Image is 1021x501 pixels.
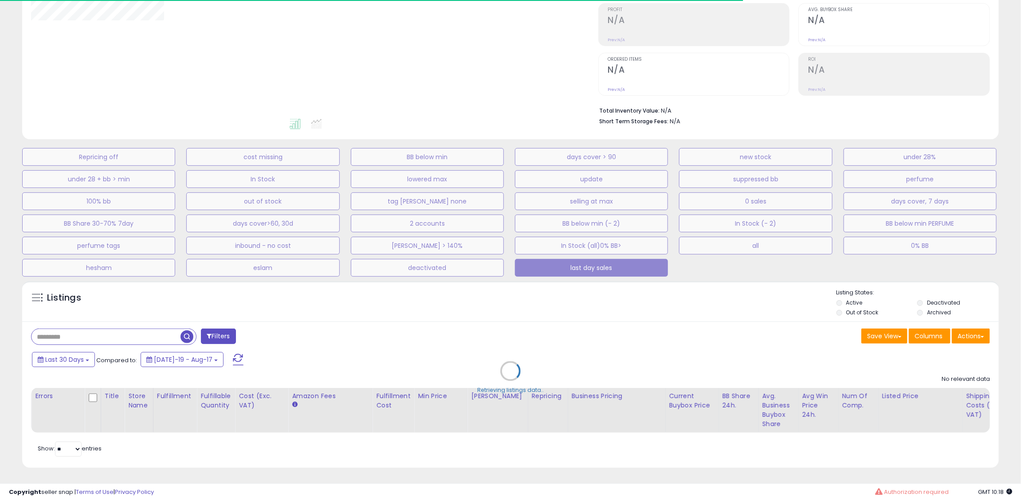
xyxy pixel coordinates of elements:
div: seller snap | | [9,488,154,497]
button: new stock [679,148,832,166]
h2: N/A [608,15,789,27]
button: lowered max [351,170,504,188]
button: under 28% [844,148,997,166]
span: N/A [670,117,681,125]
a: Terms of Use [76,488,114,496]
a: Privacy Policy [115,488,154,496]
button: all [679,237,832,254]
button: under 28 + bb > min [22,170,175,188]
h2: N/A [608,65,789,77]
b: Total Inventory Value: [600,107,660,114]
button: update [515,170,668,188]
small: Prev: N/A [608,37,625,43]
button: out of stock [186,192,339,210]
span: Avg. Buybox Share [808,8,990,12]
span: ROI [808,57,990,62]
button: days cover > 90 [515,148,668,166]
button: eslam [186,259,339,277]
button: tag [PERSON_NAME] none [351,192,504,210]
button: [PERSON_NAME] > 140% [351,237,504,254]
button: deactivated [351,259,504,277]
button: days cover>60, 30d [186,215,339,232]
small: Prev: N/A [808,87,825,92]
button: In Stock (all)0% BB> [515,237,668,254]
button: days cover, 7 days [844,192,997,210]
small: Prev: N/A [808,37,825,43]
button: perfume [844,170,997,188]
button: cost missing [186,148,339,166]
button: perfume tags [22,237,175,254]
div: Retrieving listings data.. [477,387,544,395]
span: Profit [608,8,789,12]
span: Ordered Items [608,57,789,62]
small: Prev: N/A [608,87,625,92]
button: suppressed bb [679,170,832,188]
h2: N/A [808,65,990,77]
h2: N/A [808,15,990,27]
button: BB Share 30-70% 7day [22,215,175,232]
button: BB below min [351,148,504,166]
button: In Stock (- 2) [679,215,832,232]
strong: Copyright [9,488,41,496]
button: BB below min PERFUME [844,215,997,232]
button: 0% BB [844,237,997,254]
li: N/A [600,105,983,115]
button: Repricing off [22,148,175,166]
button: selling at max [515,192,668,210]
button: inbound - no cost [186,237,339,254]
button: In Stock [186,170,339,188]
button: 2 accounts [351,215,504,232]
button: last day sales [515,259,668,277]
button: 0 sales [679,192,832,210]
button: hesham [22,259,175,277]
b: Short Term Storage Fees: [600,117,669,125]
span: 2025-09-17 10:18 GMT [978,488,1012,496]
button: BB below min (- 2) [515,215,668,232]
button: 100% bb [22,192,175,210]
